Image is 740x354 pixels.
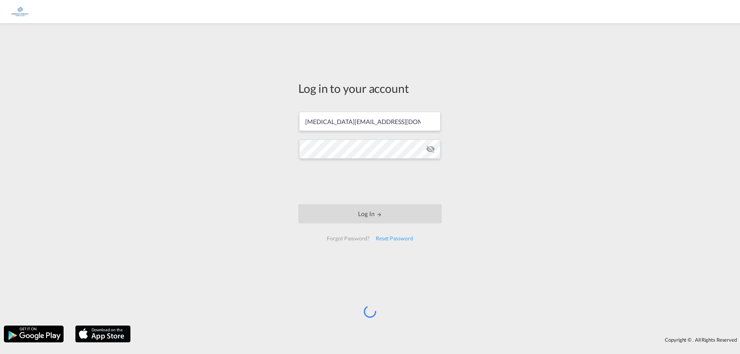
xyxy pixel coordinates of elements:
div: Log in to your account [298,80,442,96]
img: google.png [3,325,64,343]
img: e1326340b7c511ef854e8d6a806141ad.jpg [12,3,29,20]
div: Copyright © . All Rights Reserved [135,333,740,346]
img: apple.png [74,325,131,343]
md-icon: icon-eye-off [426,144,435,154]
iframe: reCAPTCHA [311,166,429,196]
input: Enter email/phone number [299,112,441,131]
div: Forgot Password? [324,232,372,245]
button: LOGIN [298,204,442,223]
div: Reset Password [373,232,416,245]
